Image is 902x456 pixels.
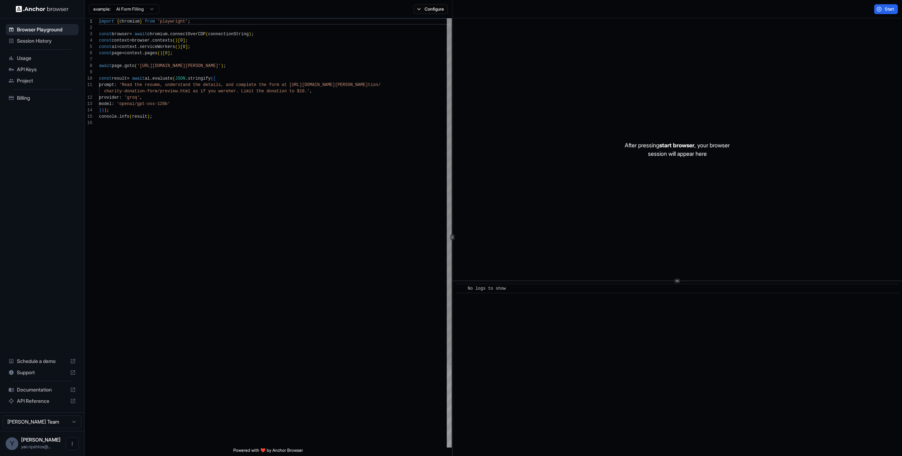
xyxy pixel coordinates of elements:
span: = [117,44,119,49]
span: 'openai/gpt-oss-120b' [117,101,170,106]
img: Anchor Logo [16,6,69,12]
span: 0 [180,38,183,43]
span: connectionString [208,32,249,37]
div: 11 [85,82,92,88]
div: Project [6,75,79,86]
span: [ [180,44,183,49]
div: 7 [85,56,92,63]
span: example: [93,6,111,12]
span: ) [147,114,150,119]
div: 15 [85,113,92,120]
span: ) [101,108,104,113]
span: context [119,44,137,49]
span: } [99,108,101,113]
span: result [132,114,147,119]
span: ; [223,63,226,68]
span: ) [160,51,162,56]
div: 16 [85,120,92,126]
span: ) [249,32,251,37]
span: = [129,32,132,37]
span: . [167,32,170,37]
span: connectOverCDP [170,32,206,37]
span: Powered with ❤️ by Anchor Browser [233,448,303,456]
span: ; [185,38,188,43]
span: chromium [119,19,140,24]
span: ( [175,44,178,49]
div: Y [6,437,18,450]
span: ​ [459,285,463,292]
span: ( [135,63,137,68]
span: prompt [99,82,114,87]
div: 10 [85,75,92,82]
span: const [99,76,112,81]
span: . [150,38,152,43]
span: '[URL][DOMAIN_NAME][PERSON_NAME]' [137,63,221,68]
span: her. Limit the donation to $10.' [228,89,309,94]
span: ; [188,19,190,24]
span: Support [17,369,67,376]
span: . [185,76,188,81]
span: 'groq' [124,95,140,100]
span: . [137,44,140,49]
span: . [142,51,144,56]
span: Start [885,6,895,12]
div: Browser Playground [6,24,79,35]
button: Start [874,4,898,14]
span: = [122,51,124,56]
span: ( [211,76,213,81]
span: Schedule a demo [17,358,67,365]
span: API Keys [17,66,76,73]
span: . [122,63,124,68]
span: page [112,63,122,68]
span: = [129,38,132,43]
span: info [119,114,130,119]
span: ( [173,76,175,81]
span: = [127,76,129,81]
span: stringify [188,76,211,81]
span: 'Read the resume, understand the details, and comp [119,82,246,87]
span: [ [178,38,180,43]
span: charity-donation-form/preview.html as if you were [104,89,228,94]
span: ; [188,44,190,49]
span: ; [170,51,173,56]
span: . [117,114,119,119]
div: 6 [85,50,92,56]
span: : [119,95,122,100]
span: Session History [17,37,76,44]
div: Schedule a demo [6,356,79,367]
span: const [99,44,112,49]
span: start browser [659,142,694,149]
span: evaluate [152,76,173,81]
div: 5 [85,44,92,50]
span: console [99,114,117,119]
span: No logs to show [468,286,506,291]
span: ) [175,38,178,43]
span: lete the form at [URL][DOMAIN_NAME][PERSON_NAME] [246,82,368,87]
div: 9 [85,69,92,75]
div: Support [6,367,79,378]
span: yair.ripshtos@gmail.com [21,444,51,449]
div: API Reference [6,395,79,407]
div: 1 [85,18,92,25]
span: ( [157,51,160,56]
span: ) [221,63,223,68]
span: ; [150,114,152,119]
div: 3 [85,31,92,37]
span: API Reference [17,398,67,405]
button: Configure [414,4,448,14]
span: const [99,51,112,56]
span: import [99,19,114,24]
span: } [140,19,142,24]
span: 0 [183,44,185,49]
span: browser [132,38,150,43]
span: from [145,19,155,24]
span: 0 [165,51,167,56]
span: { [213,76,216,81]
span: ai [112,44,117,49]
div: Billing [6,92,79,104]
span: : [114,82,117,87]
span: await [135,32,147,37]
span: ( [173,38,175,43]
span: context [112,38,129,43]
span: ] [183,38,185,43]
